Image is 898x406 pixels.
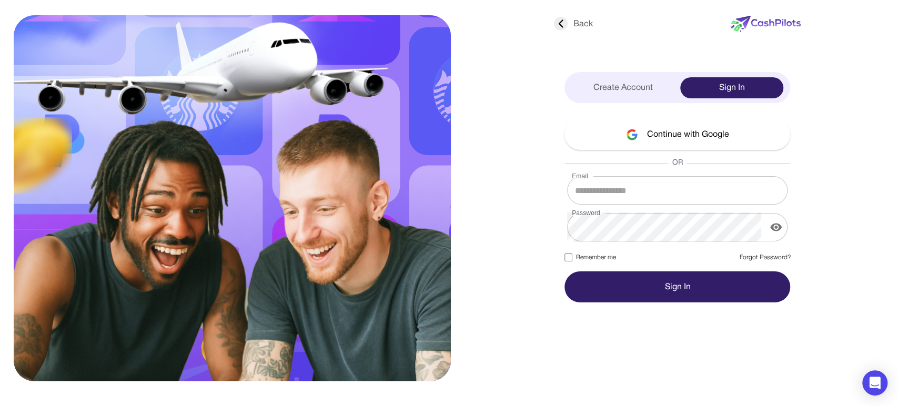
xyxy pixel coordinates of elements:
[765,217,786,238] button: display the password
[564,253,572,261] input: Remember me
[571,77,674,98] div: Create Account
[564,253,616,262] label: Remember me
[554,18,592,31] div: Back
[862,370,887,395] div: Open Intercom Messenger
[572,171,588,180] label: Email
[14,15,451,381] img: sing-in.svg
[680,77,783,98] div: Sign In
[668,158,687,168] span: OR
[731,16,801,33] img: new-logo.svg
[626,129,638,140] img: google-logo.svg
[564,271,790,302] button: Sign In
[564,119,790,150] button: Continue with Google
[572,208,600,217] label: Password
[739,253,790,262] a: Forgot Password?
